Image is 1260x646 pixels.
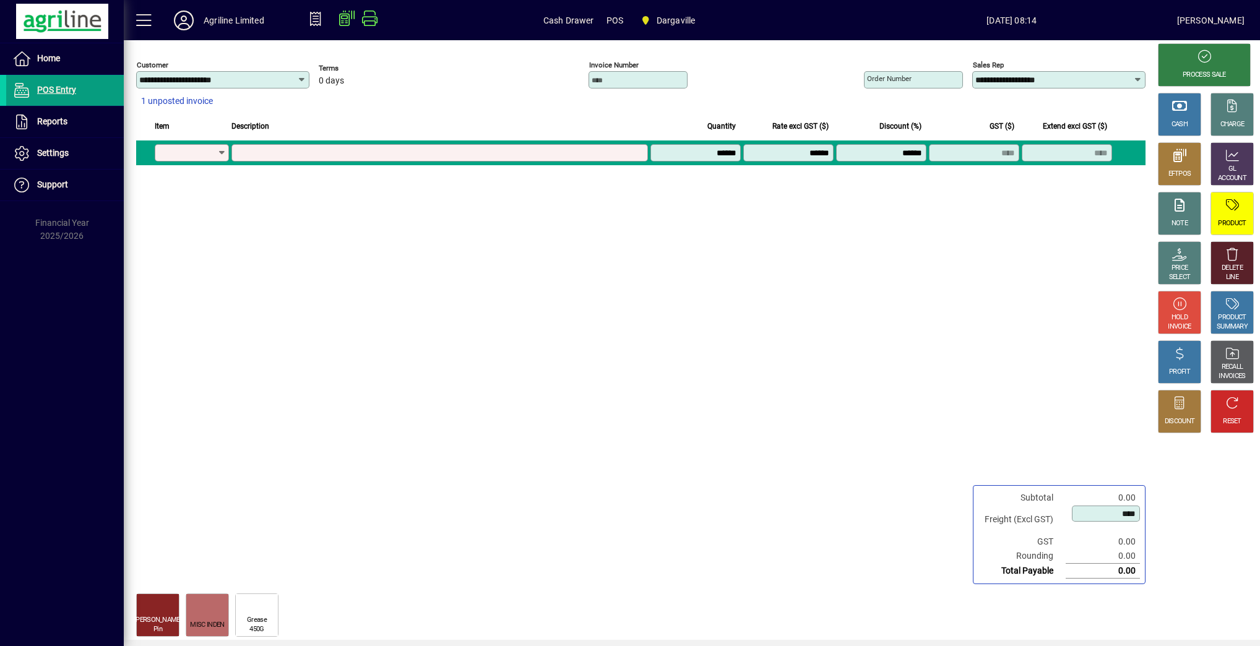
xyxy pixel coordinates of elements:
mat-label: Invoice number [589,61,639,69]
span: Support [37,179,68,189]
td: Freight (Excl GST) [978,505,1066,535]
span: Description [231,119,269,133]
td: 0.00 [1066,491,1140,505]
div: CHARGE [1220,120,1245,129]
a: Home [6,43,124,74]
div: 450G [249,625,264,634]
span: Dargaville [657,11,696,30]
div: [PERSON_NAME] [1177,11,1245,30]
div: INVOICE [1168,322,1191,332]
td: 0.00 [1066,564,1140,579]
mat-label: Customer [137,61,168,69]
span: Discount (%) [879,119,921,133]
span: 1 unposted invoice [141,95,213,108]
span: Rate excl GST ($) [772,119,829,133]
div: SELECT [1169,273,1191,282]
span: Cash Drawer [543,11,594,30]
span: 0 days [319,76,344,86]
div: DISCOUNT [1165,417,1194,426]
span: Home [37,53,60,63]
div: SUMMARY [1217,322,1248,332]
div: PRODUCT [1218,313,1246,322]
button: 1 unposted invoice [136,90,218,113]
a: Support [6,170,124,200]
span: Extend excl GST ($) [1043,119,1107,133]
mat-label: Sales rep [973,61,1004,69]
td: 0.00 [1066,549,1140,564]
div: PROCESS SALE [1183,71,1226,80]
span: GST ($) [990,119,1014,133]
div: [PERSON_NAME] [134,616,181,625]
div: RECALL [1222,363,1243,372]
div: PROFIT [1169,368,1190,377]
td: 0.00 [1066,535,1140,549]
div: GL [1228,165,1236,174]
button: Profile [164,9,204,32]
div: NOTE [1172,219,1188,228]
div: Pin [153,625,162,634]
div: RESET [1223,417,1241,426]
td: Total Payable [978,564,1066,579]
div: ACCOUNT [1218,174,1246,183]
div: PRICE [1172,264,1188,273]
span: Item [155,119,170,133]
div: EFTPOS [1168,170,1191,179]
span: POS [606,11,624,30]
div: DELETE [1222,264,1243,273]
div: PRODUCT [1218,219,1246,228]
span: Reports [37,116,67,126]
div: MISC INDEN [190,621,224,630]
span: Dargaville [636,9,700,32]
a: Settings [6,138,124,169]
span: Terms [319,64,393,72]
div: Grease [247,616,267,625]
td: GST [978,535,1066,549]
div: CASH [1172,120,1188,129]
div: INVOICES [1219,372,1245,381]
a: Reports [6,106,124,137]
div: LINE [1226,273,1238,282]
span: [DATE] 08:14 [847,11,1177,30]
td: Rounding [978,549,1066,564]
div: Agriline Limited [204,11,264,30]
span: Quantity [707,119,736,133]
span: POS Entry [37,85,76,95]
mat-label: Order number [867,74,912,83]
span: Settings [37,148,69,158]
td: Subtotal [978,491,1066,505]
div: HOLD [1172,313,1188,322]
